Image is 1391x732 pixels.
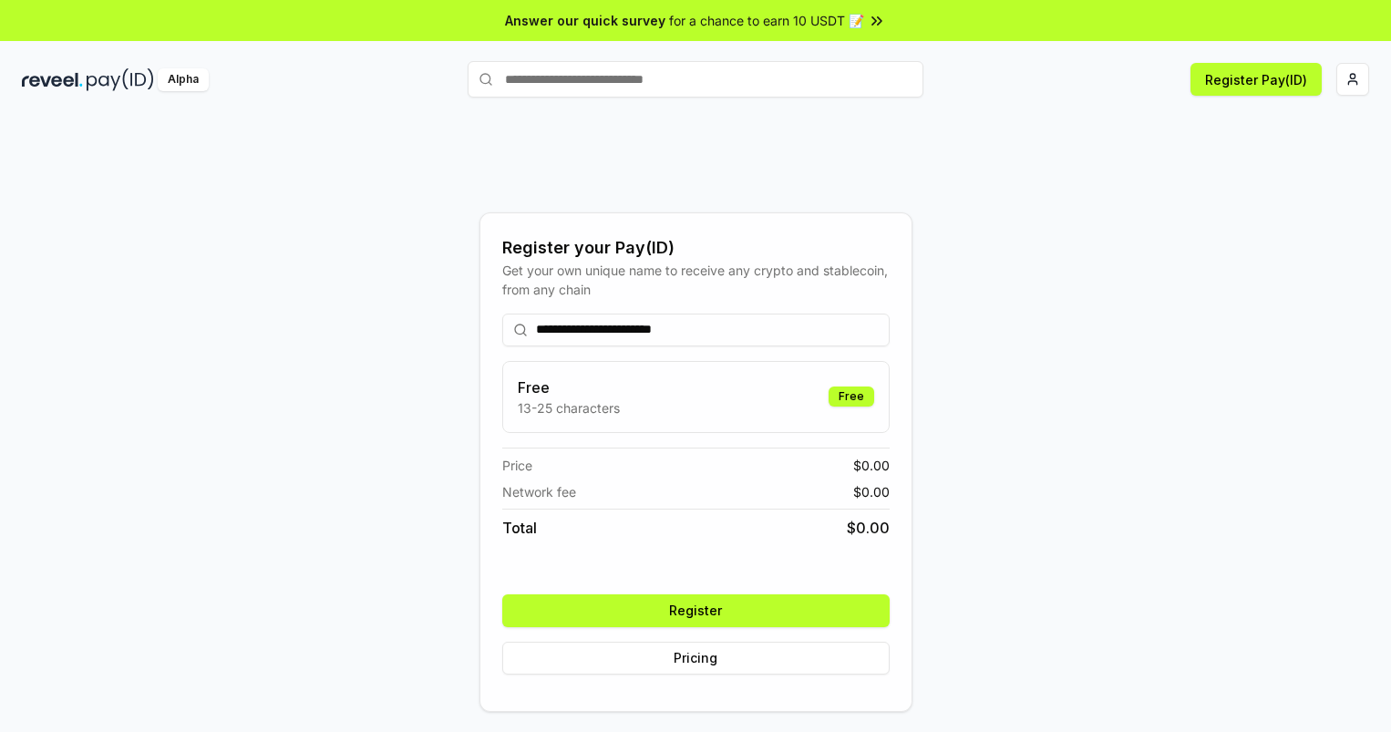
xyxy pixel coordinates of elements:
[502,482,576,501] span: Network fee
[853,482,890,501] span: $ 0.00
[518,376,620,398] h3: Free
[847,517,890,539] span: $ 0.00
[502,642,890,675] button: Pricing
[853,456,890,475] span: $ 0.00
[22,68,83,91] img: reveel_dark
[518,398,620,418] p: 13-25 characters
[502,594,890,627] button: Register
[502,456,532,475] span: Price
[502,235,890,261] div: Register your Pay(ID)
[1190,63,1322,96] button: Register Pay(ID)
[87,68,154,91] img: pay_id
[669,11,864,30] span: for a chance to earn 10 USDT 📝
[502,517,537,539] span: Total
[158,68,209,91] div: Alpha
[505,11,665,30] span: Answer our quick survey
[502,261,890,299] div: Get your own unique name to receive any crypto and stablecoin, from any chain
[829,387,874,407] div: Free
